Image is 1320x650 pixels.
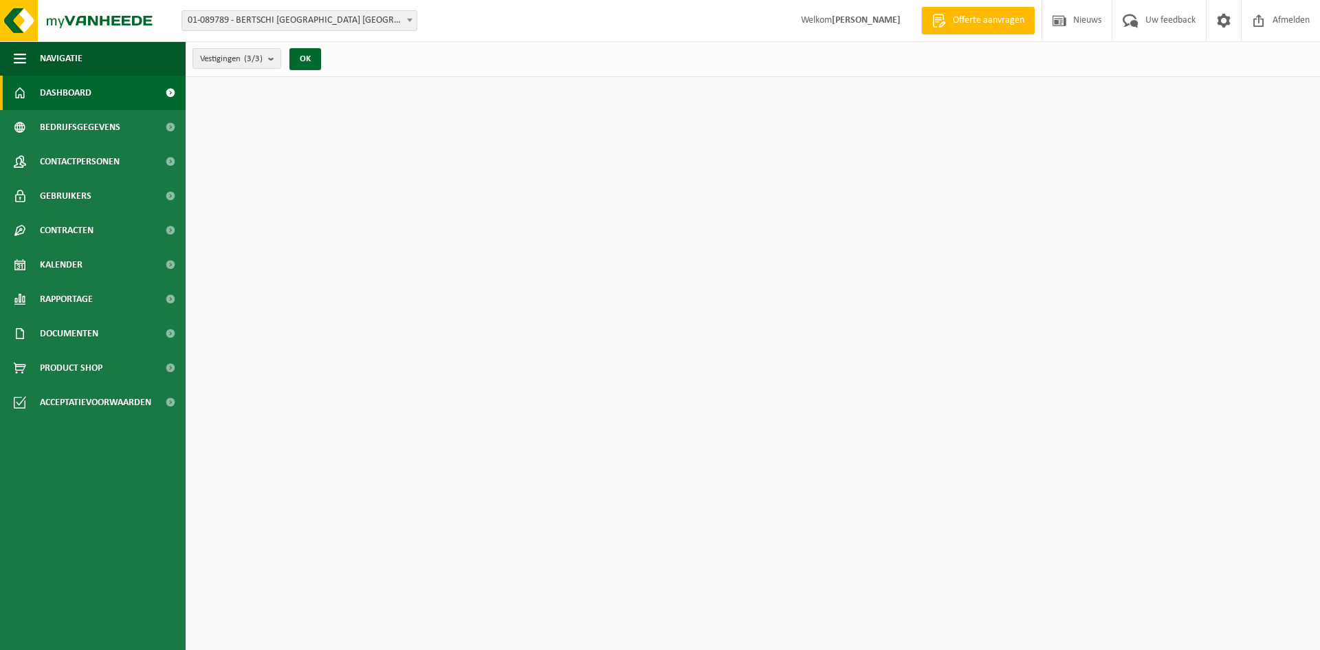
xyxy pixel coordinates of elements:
span: 01-089789 - BERTSCHI BELGIUM NV - ANTWERPEN [182,11,417,30]
span: Product Shop [40,351,102,385]
strong: [PERSON_NAME] [832,15,901,25]
span: 01-089789 - BERTSCHI BELGIUM NV - ANTWERPEN [181,10,417,31]
span: Documenten [40,316,98,351]
span: Bedrijfsgegevens [40,110,120,144]
count: (3/3) [244,54,263,63]
span: Contactpersonen [40,144,120,179]
span: Dashboard [40,76,91,110]
button: Vestigingen(3/3) [192,48,281,69]
span: Gebruikers [40,179,91,213]
button: OK [289,48,321,70]
span: Acceptatievoorwaarden [40,385,151,420]
span: Rapportage [40,282,93,316]
span: Contracten [40,213,93,248]
span: Navigatie [40,41,82,76]
span: Offerte aanvragen [949,14,1028,28]
span: Kalender [40,248,82,282]
span: Vestigingen [200,49,263,69]
a: Offerte aanvragen [921,7,1035,34]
